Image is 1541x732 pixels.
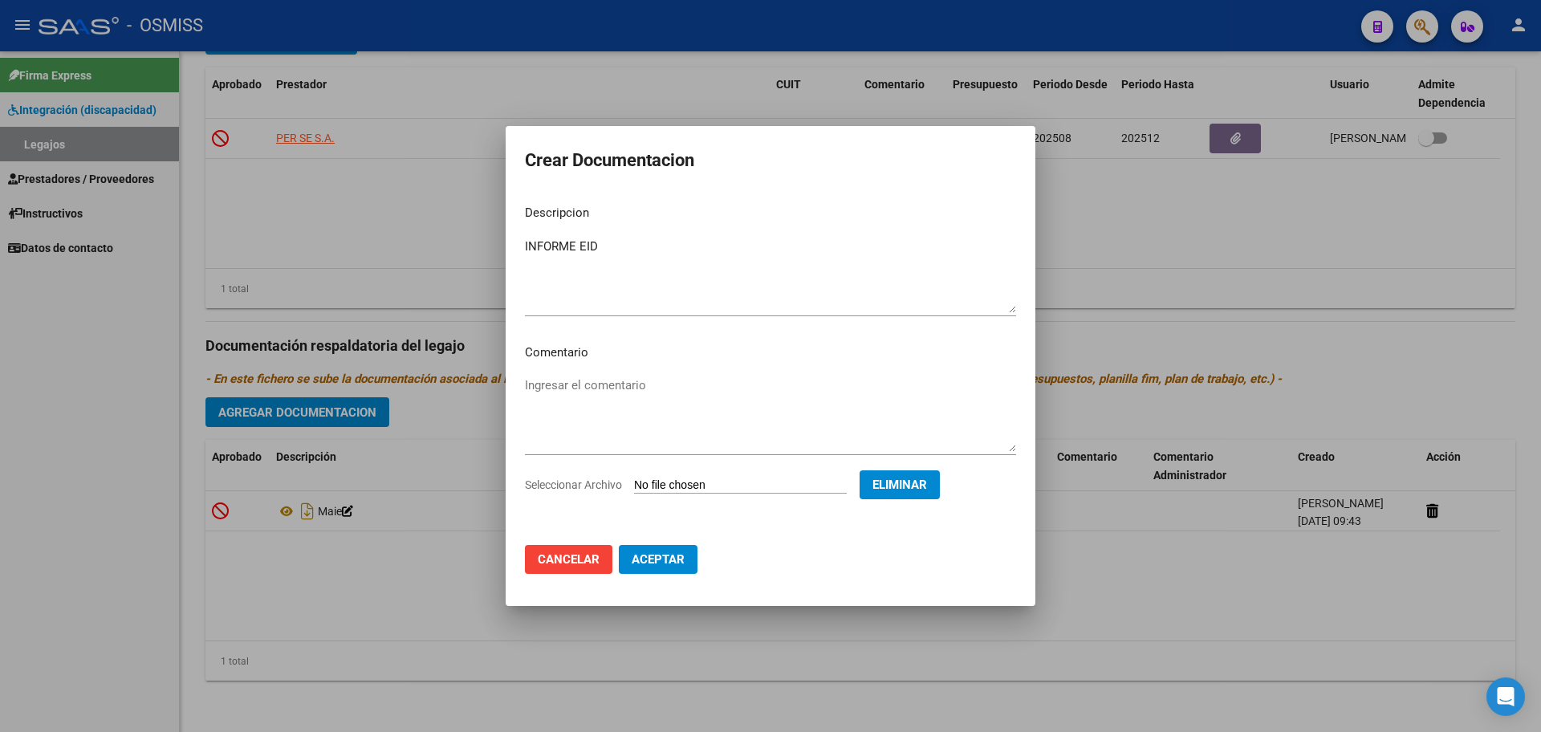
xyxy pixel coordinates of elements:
span: Eliminar [872,478,927,492]
h2: Crear Documentacion [525,145,1016,176]
p: Descripcion [525,204,1016,222]
span: Cancelar [538,552,600,567]
span: Aceptar [632,552,685,567]
button: Eliminar [860,470,940,499]
div: Open Intercom Messenger [1486,677,1525,716]
button: Cancelar [525,545,612,574]
span: Seleccionar Archivo [525,478,622,491]
p: Comentario [525,344,1016,362]
button: Aceptar [619,545,697,574]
